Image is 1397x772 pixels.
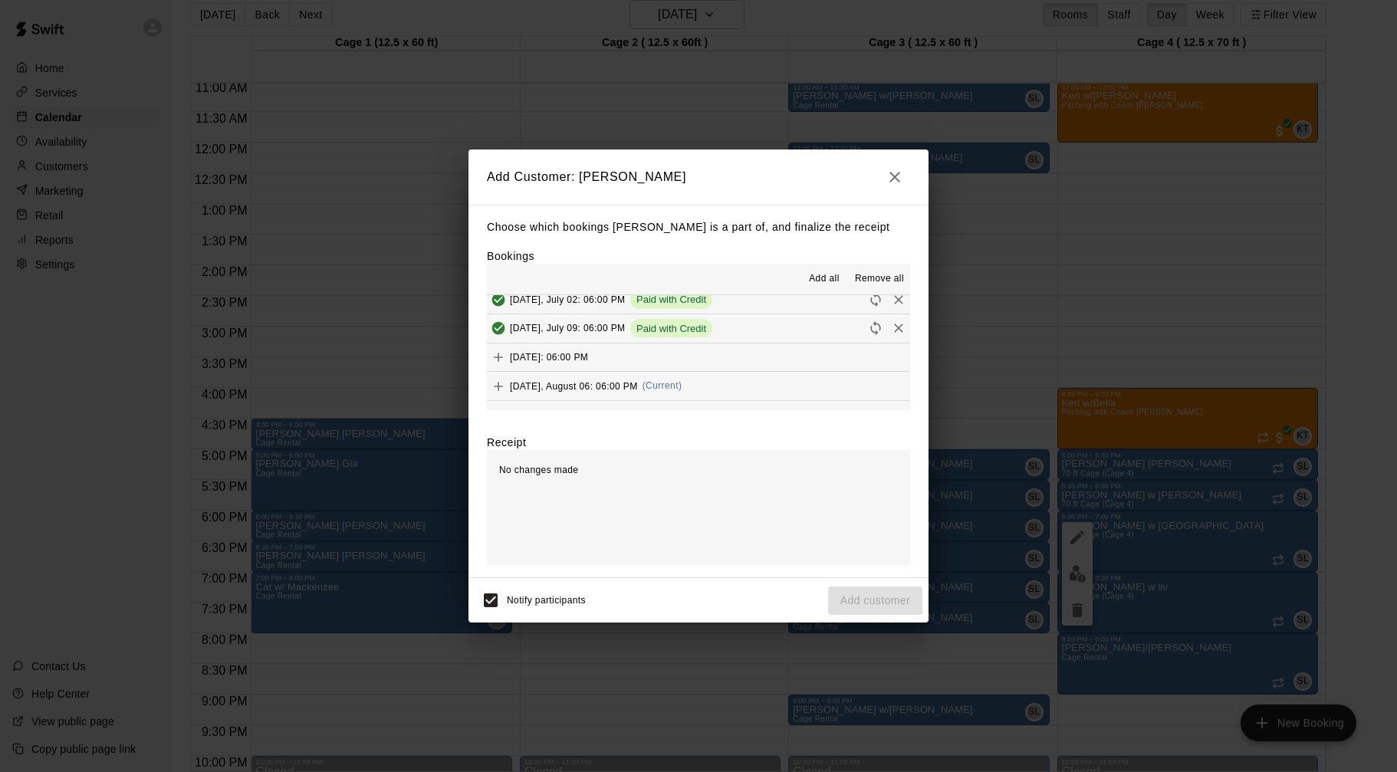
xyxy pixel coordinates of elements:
[487,401,910,429] button: Add[DATE], August 13: 06:00 PM
[487,317,510,340] button: Added & Paid
[849,267,910,291] button: Remove all
[499,465,578,475] span: No changes made
[855,271,904,287] span: Remove all
[487,218,910,237] p: Choose which bookings [PERSON_NAME] is a part of, and finalize the receipt
[487,314,910,343] button: Added & Paid[DATE], July 09: 06:00 PMPaid with CreditRescheduleRemove
[468,149,929,205] h2: Add Customer: [PERSON_NAME]
[510,323,626,333] span: [DATE], July 09: 06:00 PM
[887,293,910,304] span: Remove
[510,409,638,420] span: [DATE], August 13: 06:00 PM
[864,322,887,333] span: Reschedule
[630,294,712,305] span: Paid with Credit
[487,285,910,314] button: Added & Paid[DATE], July 02: 06:00 PMPaid with CreditRescheduleRemove
[507,596,586,606] span: Notify participants
[487,250,534,262] label: Bookings
[643,380,682,391] span: (Current)
[887,322,910,333] span: Remove
[800,267,849,291] button: Add all
[487,372,910,400] button: Add[DATE], August 06: 06:00 PM(Current)
[487,379,510,391] span: Add
[487,409,510,420] span: Add
[487,435,526,450] label: Receipt
[630,323,712,334] span: Paid with Credit
[487,288,510,311] button: Added & Paid
[510,352,588,363] span: [DATE]: 06:00 PM
[809,271,840,287] span: Add all
[487,343,910,372] button: Add[DATE]: 06:00 PM
[487,351,510,363] span: Add
[864,293,887,304] span: Reschedule
[510,380,638,391] span: [DATE], August 06: 06:00 PM
[510,294,626,304] span: [DATE], July 02: 06:00 PM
